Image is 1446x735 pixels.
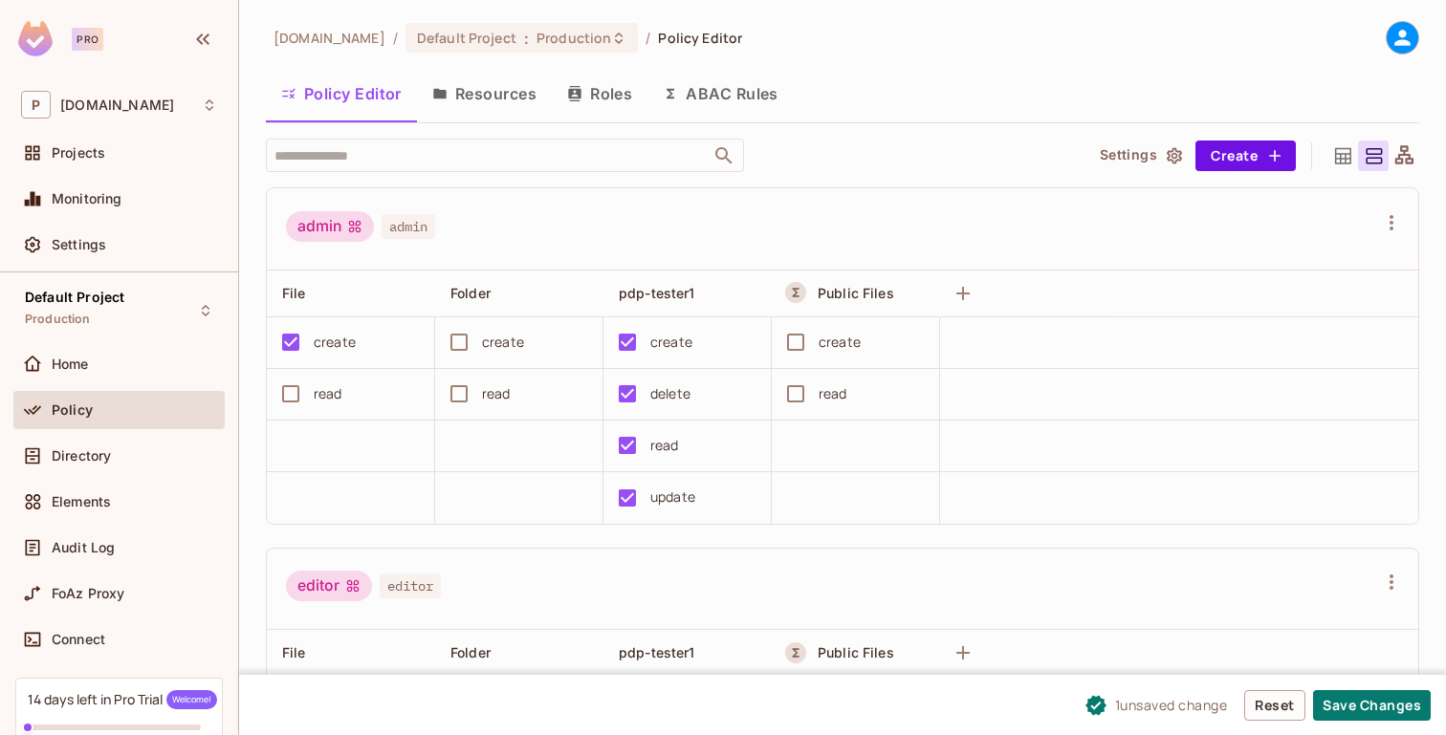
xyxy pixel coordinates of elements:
[314,332,356,353] div: create
[25,290,124,305] span: Default Project
[393,29,398,47] li: /
[818,285,894,301] span: Public Files
[523,31,530,46] span: :
[785,642,806,663] button: A Resource Set is a dynamically conditioned resource, defined by real-time criteria.
[25,312,91,327] span: Production
[417,70,552,118] button: Resources
[72,28,103,51] div: Pro
[21,91,51,119] span: P
[650,486,695,508] div: update
[52,402,93,418] span: Policy
[619,285,695,301] span: pdp-tester1
[286,211,374,242] div: admin
[650,383,690,404] div: delete
[417,29,516,47] span: Default Project
[60,97,174,113] span: Workspace: permit.io
[450,644,491,660] span: Folder
[28,690,217,709] div: 14 days left in Pro Trial
[650,435,679,456] div: read
[382,214,435,239] span: admin
[619,644,695,660] span: pdp-tester1
[266,70,417,118] button: Policy Editor
[52,540,115,555] span: Audit Log
[647,70,794,118] button: ABAC Rules
[1313,690,1431,721] button: Save Changes
[52,191,122,206] span: Monitoring
[52,357,89,372] span: Home
[819,383,847,404] div: read
[1195,141,1296,171] button: Create
[711,142,737,169] button: Open
[52,448,111,464] span: Directory
[646,29,650,47] li: /
[52,494,111,509] span: Elements
[450,285,491,301] span: Folder
[1244,690,1305,721] button: Reset
[785,282,806,303] button: A Resource Set is a dynamically conditioned resource, defined by real-time criteria.
[650,332,692,353] div: create
[1115,695,1228,715] span: 1 unsaved change
[819,332,861,353] div: create
[166,690,217,709] span: Welcome!
[52,632,105,647] span: Connect
[482,332,524,353] div: create
[52,237,106,252] span: Settings
[818,644,894,660] span: Public Files
[1092,141,1188,171] button: Settings
[482,383,511,404] div: read
[314,383,342,404] div: read
[658,29,742,47] span: Policy Editor
[286,571,372,601] div: editor
[282,644,306,660] span: File
[537,29,611,47] span: Production
[52,586,125,601] span: FoAz Proxy
[552,70,647,118] button: Roles
[52,145,105,161] span: Projects
[380,573,441,598] span: editor
[282,285,306,301] span: File
[274,29,385,47] span: the active workspace
[18,21,53,56] img: SReyMgAAAABJRU5ErkJggg==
